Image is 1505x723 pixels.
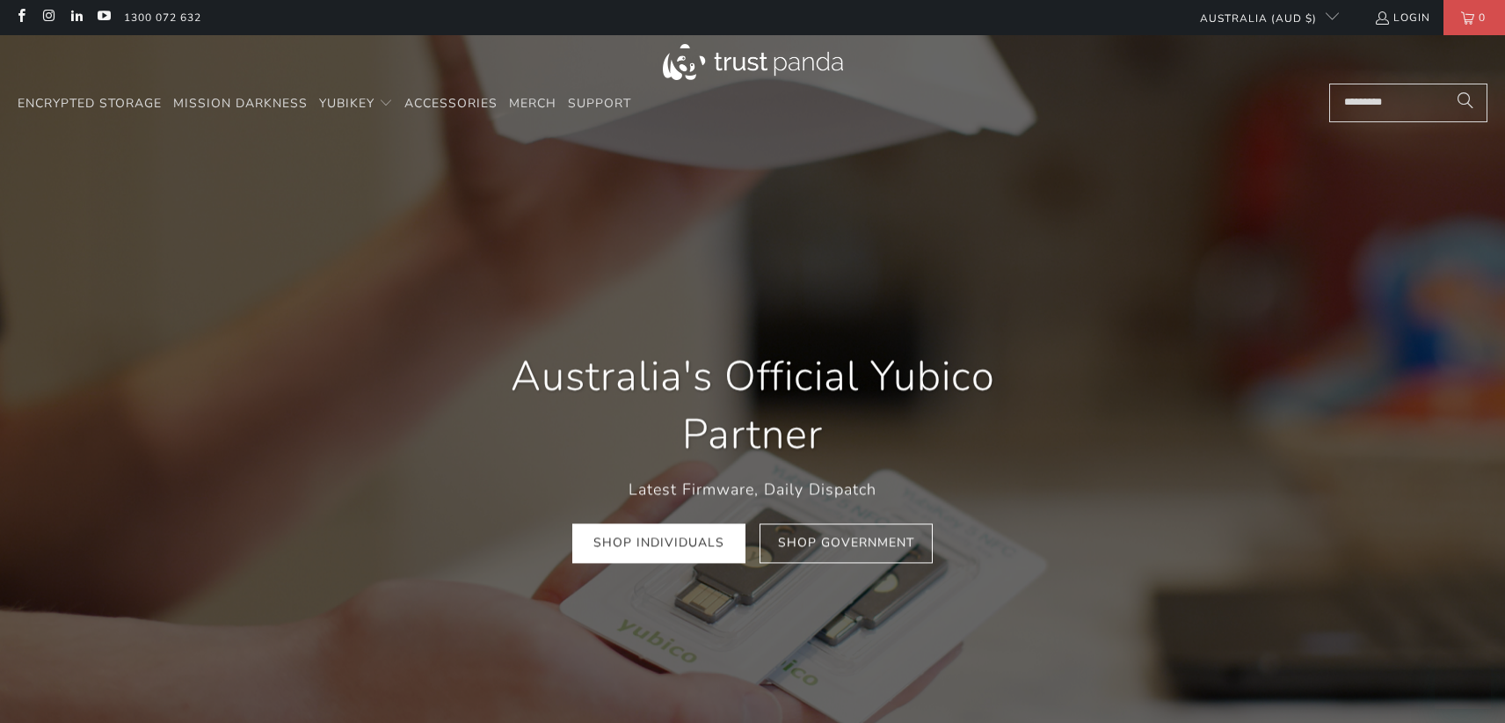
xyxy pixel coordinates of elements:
a: Login [1374,8,1430,27]
button: Search [1443,84,1487,122]
a: 1300 072 632 [124,8,201,27]
a: Shop Individuals [572,524,745,564]
a: Trust Panda Australia on Instagram [40,11,55,25]
a: Trust Panda Australia on LinkedIn [69,11,84,25]
span: Accessories [404,95,498,112]
img: Trust Panda Australia [663,44,843,80]
h1: Australia's Official Yubico Partner [462,347,1043,464]
input: Search... [1329,84,1487,122]
a: Trust Panda Australia on YouTube [96,11,111,25]
a: Merch [509,84,556,125]
a: Trust Panda Australia on Facebook [13,11,28,25]
a: Accessories [404,84,498,125]
a: Shop Government [760,524,933,564]
span: Support [568,95,631,112]
span: Merch [509,95,556,112]
a: Mission Darkness [173,84,308,125]
span: Encrypted Storage [18,95,162,112]
a: Support [568,84,631,125]
summary: YubiKey [319,84,393,125]
span: Mission Darkness [173,95,308,112]
p: Latest Firmware, Daily Dispatch [462,477,1043,502]
span: YubiKey [319,95,374,112]
a: Encrypted Storage [18,84,162,125]
nav: Translation missing: en.navigation.header.main_nav [18,84,631,125]
iframe: Button to launch messaging window [1435,653,1491,709]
